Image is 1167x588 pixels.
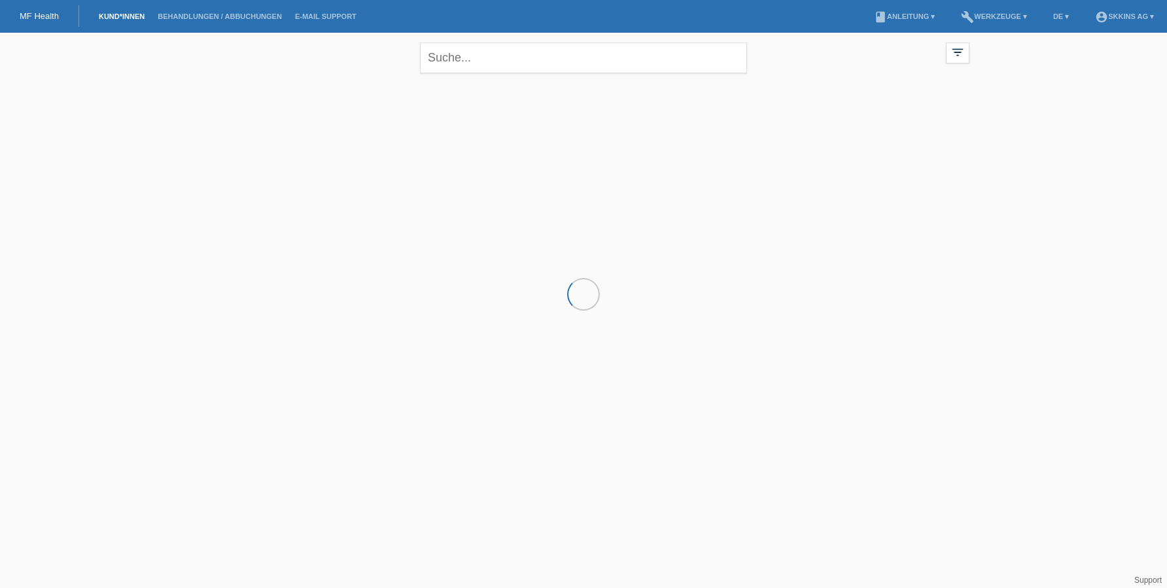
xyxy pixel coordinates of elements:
[151,12,288,20] a: Behandlungen / Abbuchungen
[961,10,974,24] i: build
[288,12,363,20] a: E-Mail Support
[1047,12,1075,20] a: DE ▾
[950,45,965,60] i: filter_list
[867,12,941,20] a: bookAnleitung ▾
[92,12,151,20] a: Kund*innen
[20,11,59,21] a: MF Health
[874,10,887,24] i: book
[420,43,747,73] input: Suche...
[1134,576,1162,585] a: Support
[1095,10,1108,24] i: account_circle
[1089,12,1160,20] a: account_circleSKKINS AG ▾
[954,12,1034,20] a: buildWerkzeuge ▾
